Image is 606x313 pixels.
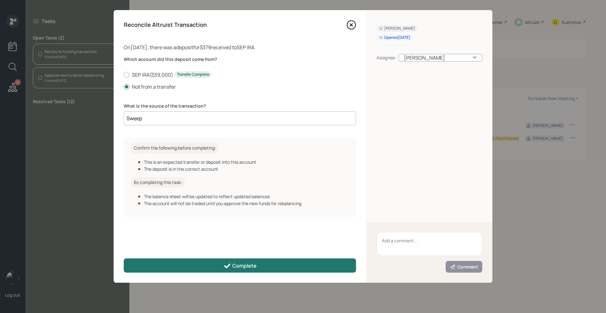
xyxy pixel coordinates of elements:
label: What is the source of the transaction? [124,103,356,109]
div: The balance sheet will be updated to reflect updated balances [144,193,348,200]
button: Complete [124,258,356,273]
div: On [DATE] , there was a deposit for $379 received to SEP IRA . [124,44,356,51]
div: Assignee: [377,54,396,61]
label: Which account did this deposit come from? [124,56,356,62]
div: [PERSON_NAME] [379,26,415,31]
h4: Reconcile Altruist Transaction [124,21,207,28]
div: Complete [223,262,257,270]
div: Comment [450,264,478,270]
label: SEP IRA ( $39,000 ) [124,71,356,78]
div: Transfer Complete [177,72,209,77]
label: Not from a transfer [124,83,356,90]
div: Opened [DATE] [379,35,410,40]
h6: By completing this task: [131,177,185,188]
div: [PERSON_NAME] [399,54,482,62]
div: This is an expected transfer or deposit into this account [144,159,348,165]
div: The deposit is in the correct account [144,166,348,172]
h6: Confirm the following before completing: [131,143,218,153]
div: The account will not be traded until you approve the new funds for rebalancing [144,200,348,207]
button: Comment [446,261,482,273]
